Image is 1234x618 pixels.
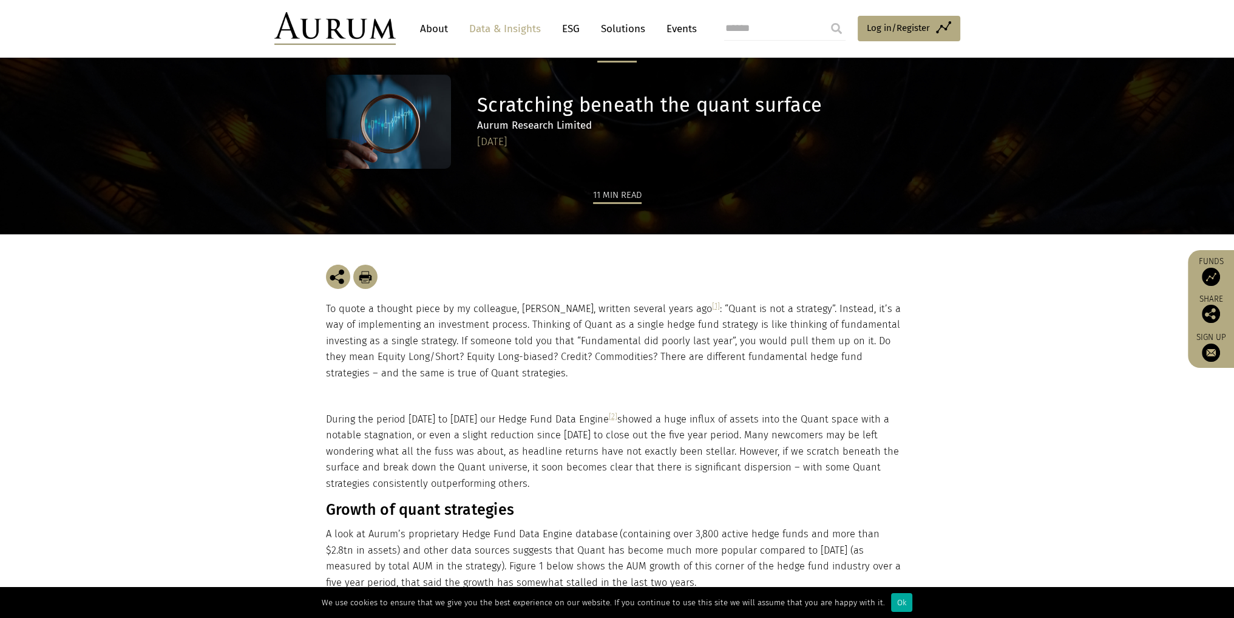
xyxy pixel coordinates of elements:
div: [DATE] [477,134,905,151]
a: ESG [556,18,586,40]
a: Funds [1194,256,1228,286]
div: 11 min read [593,188,642,204]
a: [2] [609,412,617,421]
p: During the period [DATE] to [DATE] our Hedge Fund Data Engine showed a huge influx of assets into... [326,412,906,492]
img: Share this post [1202,305,1220,323]
input: Submit [824,16,849,41]
img: Share this post [326,265,350,289]
div: Ok [891,593,912,612]
span: Log in/Register [867,21,930,35]
h1: Scratching beneath the quant surface [477,93,905,117]
strong: Aurum Research Limited [477,119,592,132]
a: Solutions [595,18,651,40]
h3: Growth of quant strategies [326,501,906,519]
a: Data & Insights [463,18,547,40]
img: Download Article [353,265,378,289]
p: To quote a thought piece by my colleague, [PERSON_NAME], written several years ago : “Quant is no... [326,301,909,381]
img: Aurum [274,12,396,45]
a: About [414,18,454,40]
a: Log in/Register [858,16,960,41]
p: A look at Aurum’s proprietary Hedge Fund Data Engine database (containing over 3,800 active hedge... [326,526,906,591]
img: Sign up to our newsletter [1202,344,1220,362]
a: Events [660,18,697,40]
img: Access Funds [1202,268,1220,286]
a: Sign up [1194,332,1228,362]
div: Share [1194,295,1228,323]
a: [1] [712,301,720,310]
